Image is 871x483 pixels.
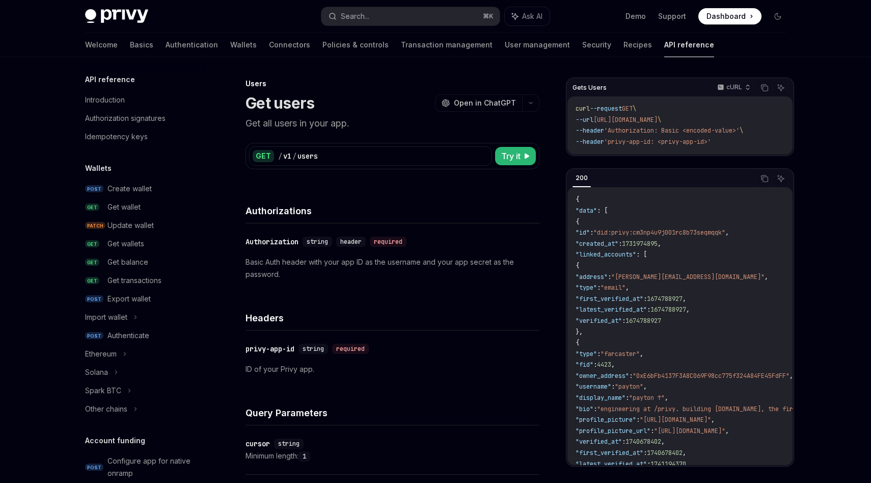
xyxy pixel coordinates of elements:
[611,361,615,369] span: ,
[593,228,725,237] span: "did:privy:cm3np4u9j001rc8b73seqmqqk"
[85,112,166,124] div: Authorization signatures
[85,222,105,230] span: PATCH
[85,204,99,211] span: GET
[501,150,521,162] span: Try it
[573,84,607,92] span: Gets Users
[77,290,207,308] a: POSTExport wallet
[85,162,112,174] h5: Wallets
[85,131,148,143] div: Idempotency keys
[611,383,615,391] span: :
[321,7,500,26] button: Search...⌘K
[278,440,300,448] span: string
[85,403,127,415] div: Other chains
[625,11,646,21] a: Demo
[712,79,755,96] button: cURL
[505,7,550,26] button: Ask AI
[576,328,583,336] span: },
[401,33,493,57] a: Transaction management
[253,150,274,162] div: GET
[601,284,625,292] span: "email"
[740,126,743,135] span: \
[107,455,201,479] div: Configure app for native onramp
[107,201,141,213] div: Get wallet
[661,438,665,446] span: ,
[576,207,597,215] span: "data"
[107,238,144,250] div: Get wallets
[246,204,539,218] h4: Authorizations
[495,147,536,165] button: Try it
[107,219,154,232] div: Update wallet
[640,416,711,424] span: "[URL][DOMAIN_NAME]"
[246,344,294,354] div: privy-app-id
[85,295,103,303] span: POST
[622,105,633,113] span: GET
[647,449,683,457] span: 1740678402
[650,306,686,314] span: 1674788927
[576,250,636,259] span: "linked_accounts"
[650,460,686,468] span: 1741194370
[604,126,740,135] span: 'Authorization: Basic <encoded-value>'
[643,295,647,303] span: :
[483,12,494,20] span: ⌘ K
[576,339,579,347] span: {
[230,33,257,57] a: Wallets
[758,81,771,94] button: Copy the contents from the code block
[615,383,643,391] span: "payton"
[246,311,539,325] h4: Headers
[665,394,668,402] span: ,
[593,361,597,369] span: :
[269,33,310,57] a: Connectors
[341,10,369,22] div: Search...
[576,228,590,237] span: "id"
[454,98,516,108] span: Open in ChatGPT
[654,427,725,435] span: "[URL][DOMAIN_NAME]"
[85,385,121,397] div: Spark BTC
[683,449,686,457] span: ,
[643,449,647,457] span: :
[611,273,765,281] span: "[PERSON_NAME][EMAIL_ADDRESS][DOMAIN_NAME]"
[85,259,99,266] span: GET
[246,363,539,375] p: ID of your Privy app.
[522,11,542,21] span: Ask AI
[576,218,579,226] span: {
[292,151,296,161] div: /
[658,11,686,21] a: Support
[435,94,522,112] button: Open in ChatGPT
[576,416,636,424] span: "profile_picture"
[107,274,161,287] div: Get transactions
[85,73,135,86] h5: API reference
[576,116,593,124] span: --url
[303,345,324,353] span: string
[725,228,729,237] span: ,
[576,438,622,446] span: "verified_at"
[604,138,711,146] span: 'privy-app-id: <privy-app-id>'
[593,405,597,413] span: :
[597,361,611,369] span: 4423
[576,427,650,435] span: "profile_picture_url"
[246,116,539,131] p: Get all users in your app.
[246,94,314,112] h1: Get users
[130,33,153,57] a: Basics
[77,180,207,198] a: POSTCreate wallet
[332,344,369,354] div: required
[283,151,291,161] div: v1
[77,216,207,235] a: PATCHUpdate wallet
[77,326,207,345] a: POSTAuthenticate
[576,394,625,402] span: "display_name"
[618,240,622,248] span: :
[593,116,658,124] span: [URL][DOMAIN_NAME]
[643,383,647,391] span: ,
[625,284,629,292] span: ,
[582,33,611,57] a: Security
[576,262,579,270] span: {
[297,151,318,161] div: users
[77,452,207,482] a: POSTConfigure app for native onramp
[77,271,207,290] a: GETGet transactions
[85,277,99,285] span: GET
[77,109,207,128] a: Authorization signatures
[85,366,108,378] div: Solana
[576,138,604,146] span: --header
[576,126,604,135] span: --header
[576,449,643,457] span: "first_verified_at"
[77,198,207,216] a: GETGet wallet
